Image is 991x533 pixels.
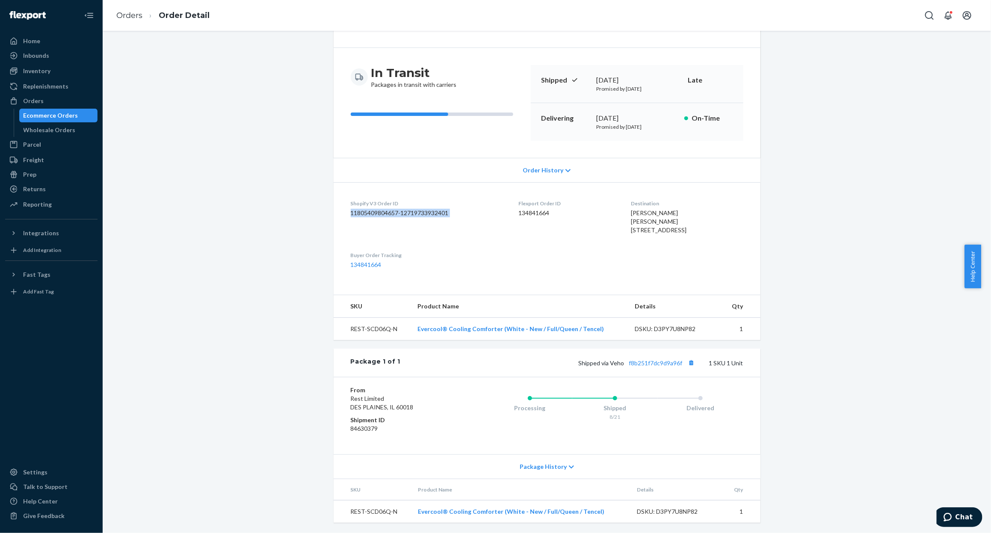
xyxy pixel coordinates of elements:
[411,295,628,318] th: Product Name
[579,359,697,367] span: Shipped via Veho
[351,261,382,268] a: 134841664
[5,138,98,151] a: Parcel
[109,3,216,28] ol: breadcrumbs
[351,252,505,259] dt: Buyer Order Tracking
[597,85,677,92] p: Promised by [DATE]
[23,229,59,237] div: Integrations
[5,465,98,479] a: Settings
[5,49,98,62] a: Inbounds
[688,75,733,85] p: Late
[351,386,453,394] dt: From
[116,11,142,20] a: Orders
[334,500,411,523] td: REST-SCD06Q-N
[519,200,618,207] dt: Flexport Order ID
[597,113,677,123] div: [DATE]
[631,200,743,207] dt: Destination
[80,7,98,24] button: Close Navigation
[23,82,68,91] div: Replenishments
[487,404,573,412] div: Processing
[631,209,687,234] span: [PERSON_NAME] [PERSON_NAME] [STREET_ADDRESS]
[23,497,58,506] div: Help Center
[5,34,98,48] a: Home
[5,168,98,181] a: Prep
[724,479,760,500] th: Qty
[572,404,658,412] div: Shipped
[351,200,505,207] dt: Shopify V3 Order ID
[629,359,683,367] a: f8b251f7dc9d9a96f
[23,67,50,75] div: Inventory
[23,51,49,60] div: Inbounds
[541,113,590,123] p: Delivering
[371,65,457,80] h3: In Transit
[23,156,44,164] div: Freight
[351,395,414,411] span: Rest Limited DES PLAINES, IL 60018
[597,123,677,130] p: Promised by [DATE]
[24,111,78,120] div: Ecommerce Orders
[5,268,98,281] button: Fast Tags
[5,226,98,240] button: Integrations
[940,7,957,24] button: Open notifications
[23,483,68,491] div: Talk to Support
[351,416,453,424] dt: Shipment ID
[23,468,47,477] div: Settings
[418,508,604,515] a: Evercool® Cooling Comforter (White - New / Full/Queen / Tencel)
[417,325,604,332] a: Evercool® Cooling Comforter (White - New / Full/Queen / Tencel)
[541,75,590,85] p: Shipped
[520,462,567,471] span: Package History
[400,357,743,368] div: 1 SKU 1 Unit
[23,140,41,149] div: Parcel
[5,509,98,523] button: Give Feedback
[722,318,760,341] td: 1
[692,113,733,123] p: On-Time
[23,185,46,193] div: Returns
[371,65,457,89] div: Packages in transit with carriers
[5,64,98,78] a: Inventory
[23,288,54,295] div: Add Fast Tag
[597,75,677,85] div: [DATE]
[658,404,743,412] div: Delivered
[5,243,98,257] a: Add Integration
[5,480,98,494] button: Talk to Support
[23,512,65,520] div: Give Feedback
[5,182,98,196] a: Returns
[724,500,760,523] td: 1
[635,325,716,333] div: DSKU: D3PY7U8NP82
[5,495,98,508] a: Help Center
[519,209,618,217] dd: 134841664
[937,507,982,529] iframe: Opens a widget where you can chat to one of our agents
[722,295,760,318] th: Qty
[572,413,658,420] div: 8/21
[964,245,981,288] button: Help Center
[5,198,98,211] a: Reporting
[159,11,210,20] a: Order Detail
[411,479,630,500] th: Product Name
[23,246,61,254] div: Add Integration
[630,479,725,500] th: Details
[334,479,411,500] th: SKU
[334,318,411,341] td: REST-SCD06Q-N
[523,166,563,175] span: Order History
[24,126,76,134] div: Wholesale Orders
[5,80,98,93] a: Replenishments
[19,109,98,122] a: Ecommerce Orders
[351,357,401,368] div: Package 1 of 1
[5,153,98,167] a: Freight
[23,37,40,45] div: Home
[958,7,976,24] button: Open account menu
[351,424,453,433] dd: 84630379
[921,7,938,24] button: Open Search Box
[334,295,411,318] th: SKU
[9,11,46,20] img: Flexport logo
[351,209,505,217] dd: 11805409804657-12719733932401
[23,200,52,209] div: Reporting
[23,97,44,105] div: Orders
[637,507,718,516] div: DSKU: D3PY7U8NP82
[628,295,722,318] th: Details
[5,94,98,108] a: Orders
[23,170,36,179] div: Prep
[5,285,98,299] a: Add Fast Tag
[23,270,50,279] div: Fast Tags
[686,357,697,368] button: Copy tracking number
